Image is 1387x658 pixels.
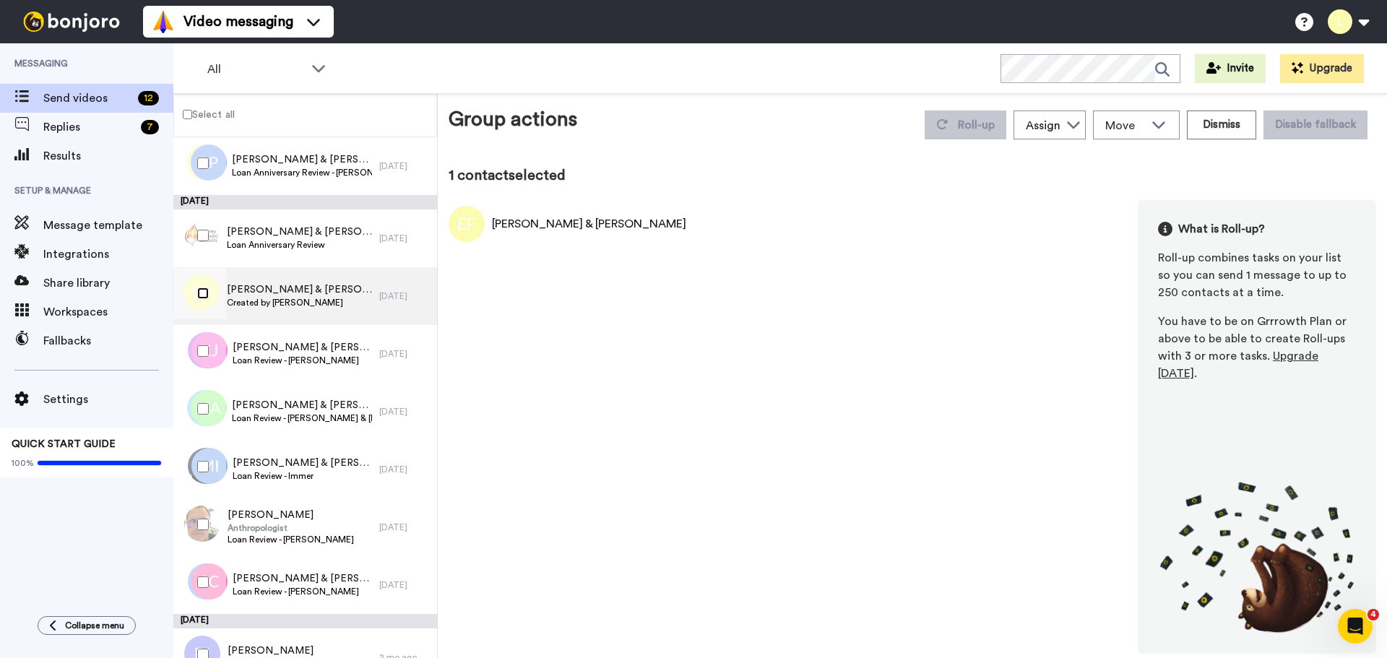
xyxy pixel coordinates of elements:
[1178,220,1265,238] span: What is Roll-up?
[1158,249,1356,301] div: Roll-up combines tasks on your list so you can send 1 message to up to 250 contacts at a time.
[43,246,173,263] span: Integrations
[43,90,132,107] span: Send videos
[233,340,372,355] span: [PERSON_NAME] & [PERSON_NAME]
[233,470,372,482] span: Loan Review - Immer
[1105,117,1144,134] span: Move
[379,290,430,302] div: [DATE]
[43,303,173,321] span: Workspaces
[228,522,354,534] span: Anthropologist
[183,12,293,32] span: Video messaging
[492,215,686,233] div: [PERSON_NAME] & [PERSON_NAME]
[233,586,372,597] span: Loan Review - [PERSON_NAME]
[12,439,116,449] span: QUICK START GUIDE
[1263,111,1367,139] button: Disable fallback
[207,61,304,78] span: All
[449,105,577,139] div: Group actions
[12,457,34,469] span: 100%
[379,233,430,244] div: [DATE]
[232,152,372,167] span: [PERSON_NAME] & [PERSON_NAME]
[379,579,430,591] div: [DATE]
[43,274,173,292] span: Share library
[232,167,372,178] span: Loan Anniversary Review - [PERSON_NAME] & [PERSON_NAME]
[925,111,1006,139] button: Roll-up
[1338,609,1373,644] iframe: Intercom live chat
[43,332,173,350] span: Fallbacks
[38,616,136,635] button: Collapse menu
[233,571,372,586] span: [PERSON_NAME] & [PERSON_NAME]
[227,225,372,239] span: [PERSON_NAME] & [PERSON_NAME]
[1367,609,1379,620] span: 4
[43,391,173,408] span: Settings
[379,160,430,172] div: [DATE]
[379,406,430,417] div: [DATE]
[228,644,344,658] span: [PERSON_NAME]
[379,521,430,533] div: [DATE]
[227,282,372,297] span: [PERSON_NAME] & [PERSON_NAME]
[232,398,372,412] span: [PERSON_NAME] & [PERSON_NAME]
[228,508,354,522] span: [PERSON_NAME]
[1158,481,1356,633] img: joro-roll.png
[17,12,126,32] img: bj-logo-header-white.svg
[227,239,372,251] span: Loan Anniversary Review
[173,195,437,209] div: [DATE]
[1187,111,1256,139] button: Dismiss
[1158,313,1356,382] div: You have to be on Grrrowth Plan or above to be able to create Roll-ups with 3 or more tasks. .
[43,118,135,136] span: Replies
[174,105,235,123] label: Select all
[233,456,372,470] span: [PERSON_NAME] & [PERSON_NAME]
[1026,117,1060,134] div: Assign
[449,206,485,242] img: Image of Emma & David Fenton
[138,91,159,105] div: 12
[227,297,372,308] span: Created by [PERSON_NAME]
[1280,54,1364,83] button: Upgrade
[379,464,430,475] div: [DATE]
[958,119,995,131] span: Roll-up
[232,412,372,424] span: Loan Review - [PERSON_NAME] & [PERSON_NAME]
[379,348,430,360] div: [DATE]
[43,147,173,165] span: Results
[449,165,1376,186] div: 1 contact selected
[233,355,372,366] span: Loan Review - [PERSON_NAME]
[173,614,437,628] div: [DATE]
[141,120,159,134] div: 7
[152,10,175,33] img: vm-color.svg
[228,534,354,545] span: Loan Review - [PERSON_NAME]
[183,110,192,119] input: Select all
[43,217,173,234] span: Message template
[1195,54,1266,83] button: Invite
[65,620,124,631] span: Collapse menu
